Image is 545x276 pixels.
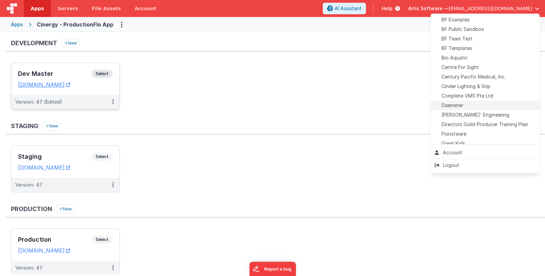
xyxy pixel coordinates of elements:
[442,45,472,52] span: BF Templates
[431,14,540,173] div: Options
[442,26,484,33] span: BF Public Sandbox
[442,140,465,147] span: Great Kids
[442,83,491,90] span: Cinder Lighting & Grip
[442,54,468,61] span: Bio Aquatic
[442,73,506,80] span: Century Pacific Medical, Inc.
[442,102,463,109] span: Daemeter
[442,16,470,23] span: BF Examples
[249,262,296,276] iframe: Marker.io feedback button
[442,131,466,137] span: Floristware
[435,162,535,169] div: Logout
[442,111,509,118] span: [PERSON_NAME]' Engineering
[442,121,528,128] span: Directors Guild-Producer Training Plan
[442,64,479,71] span: Centre For Sight
[442,35,472,42] span: BF Team Test
[435,149,535,156] div: Account
[442,92,493,99] span: Complete VMS Pte Ltd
